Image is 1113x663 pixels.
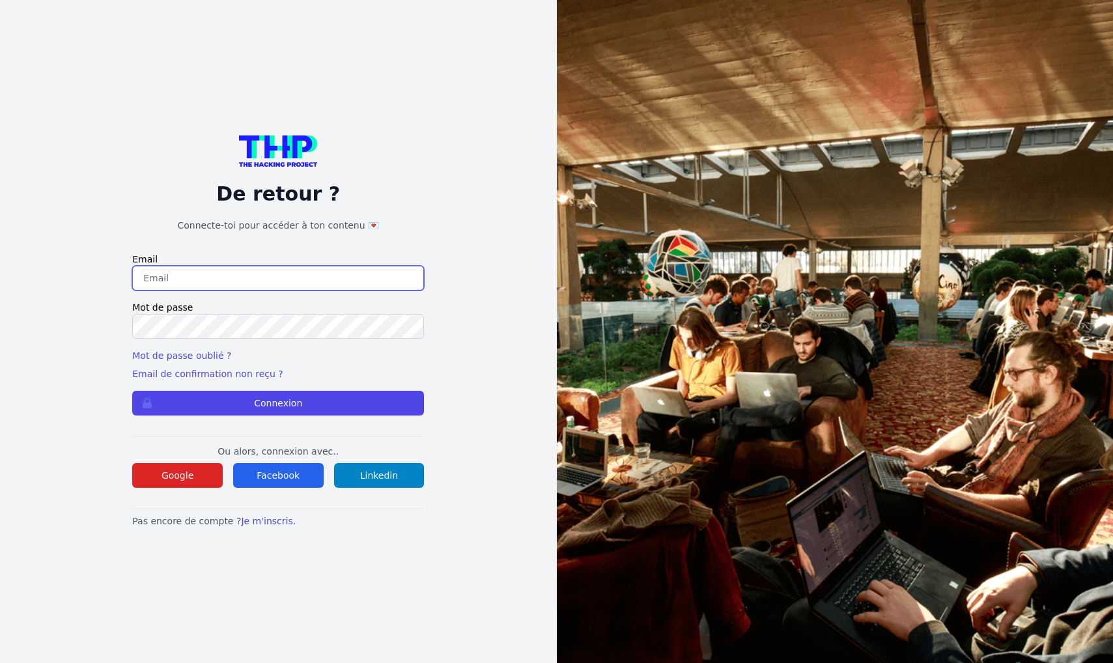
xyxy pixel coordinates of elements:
a: Mot de passe oublié ? [132,350,231,361]
button: Connexion [132,391,424,416]
label: Email [132,253,424,266]
button: Facebook [233,463,324,488]
h1: Connecte-toi pour accéder à ton contenu 💌 [132,219,424,232]
input: Email [132,266,424,290]
label: Mot de passe [132,301,424,314]
button: Linkedin [334,463,425,488]
p: Ou alors, connexion avec.. [132,445,424,458]
button: Google [132,463,223,488]
a: Email de confirmation non reçu ? [132,369,283,379]
p: De retour ? [132,182,424,206]
a: Je m'inscris. [241,516,296,526]
img: logo [239,135,317,167]
p: Pas encore de compte ? [132,515,424,528]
